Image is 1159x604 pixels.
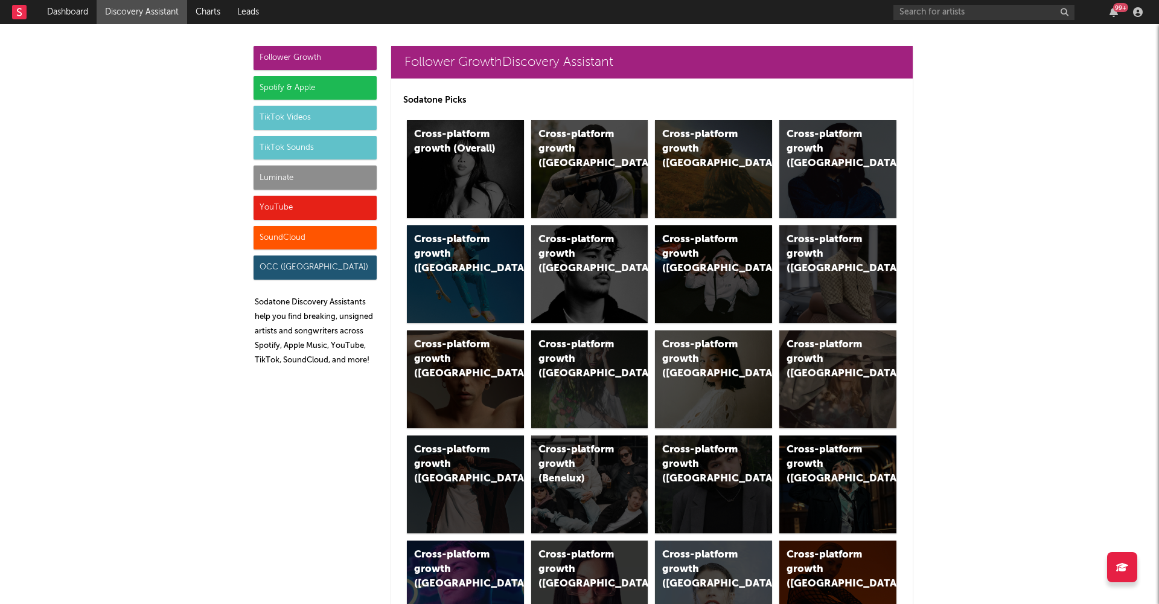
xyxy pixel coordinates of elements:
div: Cross-platform growth ([GEOGRAPHIC_DATA]) [787,548,869,591]
a: Cross-platform growth ([GEOGRAPHIC_DATA]) [407,330,524,428]
div: Cross-platform growth ([GEOGRAPHIC_DATA]) [787,338,869,381]
div: Cross-platform growth ([GEOGRAPHIC_DATA]) [662,338,744,381]
div: OCC ([GEOGRAPHIC_DATA]) [254,255,377,280]
div: Cross-platform growth ([GEOGRAPHIC_DATA]) [538,338,621,381]
a: Cross-platform growth ([GEOGRAPHIC_DATA]/GSA) [655,225,772,323]
div: Cross-platform growth ([GEOGRAPHIC_DATA]) [662,548,744,591]
a: Cross-platform growth ([GEOGRAPHIC_DATA]) [655,120,772,218]
div: YouTube [254,196,377,220]
div: Cross-platform growth (Overall) [414,127,496,156]
div: Cross-platform growth ([GEOGRAPHIC_DATA]) [538,127,621,171]
div: TikTok Sounds [254,136,377,160]
a: Cross-platform growth ([GEOGRAPHIC_DATA]) [531,330,648,428]
a: Cross-platform growth (Overall) [407,120,524,218]
div: Cross-platform growth ([GEOGRAPHIC_DATA]) [787,233,869,276]
a: Follower GrowthDiscovery Assistant [391,46,913,79]
div: TikTok Videos [254,106,377,130]
div: Cross-platform growth ([GEOGRAPHIC_DATA]) [414,548,496,591]
a: Cross-platform growth ([GEOGRAPHIC_DATA]) [779,120,896,218]
div: Cross-platform growth ([GEOGRAPHIC_DATA]/GSA) [662,233,744,276]
a: Cross-platform growth ([GEOGRAPHIC_DATA]) [407,435,524,533]
button: 99+ [1110,7,1118,17]
div: Cross-platform growth ([GEOGRAPHIC_DATA]) [538,233,621,276]
a: Cross-platform growth ([GEOGRAPHIC_DATA]) [779,330,896,428]
input: Search for artists [893,5,1074,20]
a: Cross-platform growth ([GEOGRAPHIC_DATA]) [655,330,772,428]
div: Spotify & Apple [254,76,377,100]
a: Cross-platform growth ([GEOGRAPHIC_DATA]) [531,120,648,218]
div: 99 + [1113,3,1128,12]
a: Cross-platform growth ([GEOGRAPHIC_DATA]) [407,225,524,323]
a: Cross-platform growth ([GEOGRAPHIC_DATA]) [779,225,896,323]
div: Cross-platform growth ([GEOGRAPHIC_DATA]) [538,548,621,591]
div: Cross-platform growth ([GEOGRAPHIC_DATA]) [662,443,744,486]
div: Cross-platform growth ([GEOGRAPHIC_DATA]) [414,233,496,276]
a: Cross-platform growth ([GEOGRAPHIC_DATA]) [531,225,648,323]
div: Cross-platform growth ([GEOGRAPHIC_DATA]) [787,127,869,171]
a: Cross-platform growth ([GEOGRAPHIC_DATA]) [779,435,896,533]
div: Cross-platform growth ([GEOGRAPHIC_DATA]) [414,338,496,381]
a: Cross-platform growth ([GEOGRAPHIC_DATA]) [655,435,772,533]
div: Luminate [254,165,377,190]
div: Cross-platform growth (Benelux) [538,443,621,486]
p: Sodatone Picks [403,93,901,108]
div: Cross-platform growth ([GEOGRAPHIC_DATA]) [662,127,744,171]
div: Follower Growth [254,46,377,70]
div: Cross-platform growth ([GEOGRAPHIC_DATA]) [414,443,496,486]
p: Sodatone Discovery Assistants help you find breaking, unsigned artists and songwriters across Spo... [255,295,377,368]
div: Cross-platform growth ([GEOGRAPHIC_DATA]) [787,443,869,486]
a: Cross-platform growth (Benelux) [531,435,648,533]
div: SoundCloud [254,226,377,250]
